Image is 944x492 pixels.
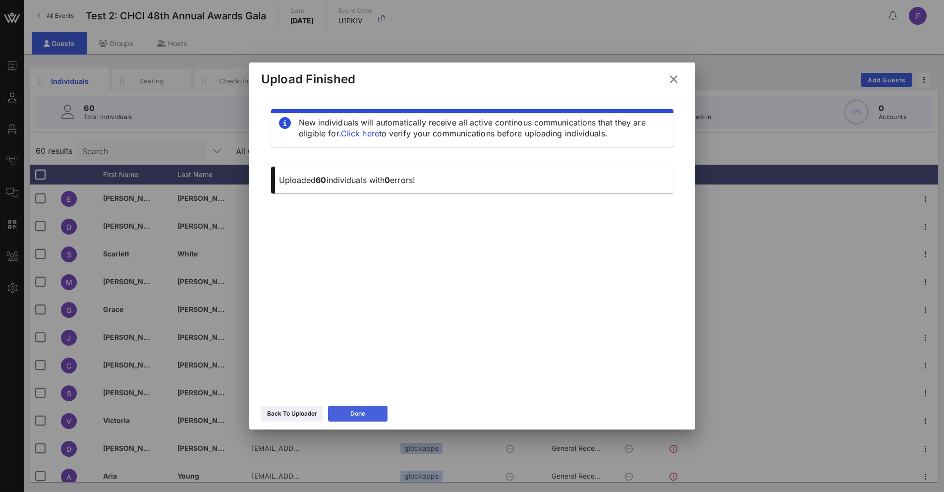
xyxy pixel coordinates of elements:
div: Done [350,409,365,419]
span: 60 [316,175,326,185]
span: 0 [385,175,390,185]
div: Upload Finished [261,72,356,87]
a: Click here [341,128,379,138]
p: Uploaded individuals with errors! [279,175,666,185]
button: Back To Uploader [261,406,323,422]
button: Done [328,406,388,422]
div: New individuals will automatically receive all active continous communications that they are elig... [299,117,666,139]
div: Back To Uploader [267,409,317,419]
